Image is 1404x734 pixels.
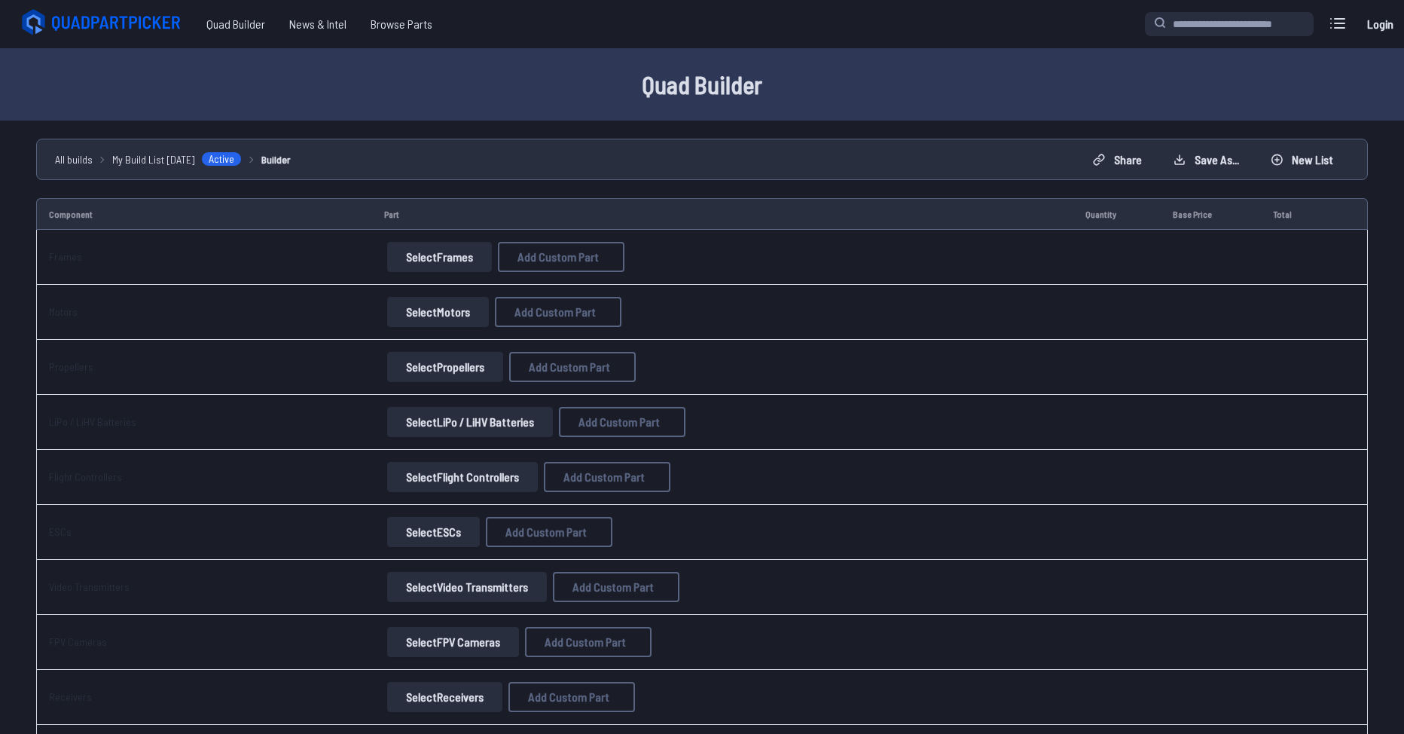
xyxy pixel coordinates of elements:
h1: Quad Builder [220,66,1184,102]
button: Add Custom Part [498,242,624,272]
button: SelectFPV Cameras [387,627,519,657]
button: Add Custom Part [559,407,685,437]
span: Add Custom Part [563,471,645,483]
a: Builder [261,151,291,167]
button: SelectFlight Controllers [387,462,538,492]
button: SelectESCs [387,517,480,547]
button: SelectFrames [387,242,492,272]
td: Quantity [1073,198,1161,230]
a: SelectVideo Transmitters [384,572,550,602]
span: Active [201,151,242,167]
span: Add Custom Part [545,636,626,648]
button: Share [1080,148,1155,172]
button: SelectLiPo / LiHV Batteries [387,407,553,437]
td: Part [372,198,1073,230]
a: SelectFPV Cameras [384,627,522,657]
a: Frames [49,250,82,263]
span: Add Custom Part [505,526,587,538]
a: Video Transmitters [49,580,130,593]
button: SelectPropellers [387,352,503,382]
a: SelectLiPo / LiHV Batteries [384,407,556,437]
button: Add Custom Part [553,572,679,602]
td: Component [36,198,372,230]
a: Quad Builder [194,9,277,39]
a: Flight Controllers [49,470,122,483]
a: SelectMotors [384,297,492,327]
a: ESCs [49,525,72,538]
a: Login [1362,9,1398,39]
a: Motors [49,305,78,318]
a: LiPo / LiHV Batteries [49,415,136,428]
a: My Build List [DATE]Active [112,151,242,167]
button: Add Custom Part [509,352,636,382]
span: Add Custom Part [514,306,596,318]
span: Add Custom Part [528,691,609,703]
a: Propellers [49,360,93,373]
a: SelectFlight Controllers [384,462,541,492]
button: Save as... [1161,148,1252,172]
td: Base Price [1161,198,1261,230]
td: Total [1261,198,1329,230]
a: All builds [55,151,93,167]
button: SelectVideo Transmitters [387,572,547,602]
a: FPV Cameras [49,635,107,648]
button: Add Custom Part [495,297,621,327]
span: Add Custom Part [529,361,610,373]
button: New List [1258,148,1346,172]
a: News & Intel [277,9,359,39]
button: Add Custom Part [508,682,635,712]
a: SelectPropellers [384,352,506,382]
button: SelectReceivers [387,682,502,712]
button: Add Custom Part [525,627,652,657]
span: Add Custom Part [572,581,654,593]
button: Add Custom Part [544,462,670,492]
a: SelectFrames [384,242,495,272]
button: SelectMotors [387,297,489,327]
button: Add Custom Part [486,517,612,547]
a: Receivers [49,690,92,703]
span: My Build List [DATE] [112,151,195,167]
a: SelectESCs [384,517,483,547]
a: SelectReceivers [384,682,505,712]
span: Add Custom Part [578,416,660,428]
a: Browse Parts [359,9,444,39]
span: Add Custom Part [517,251,599,263]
